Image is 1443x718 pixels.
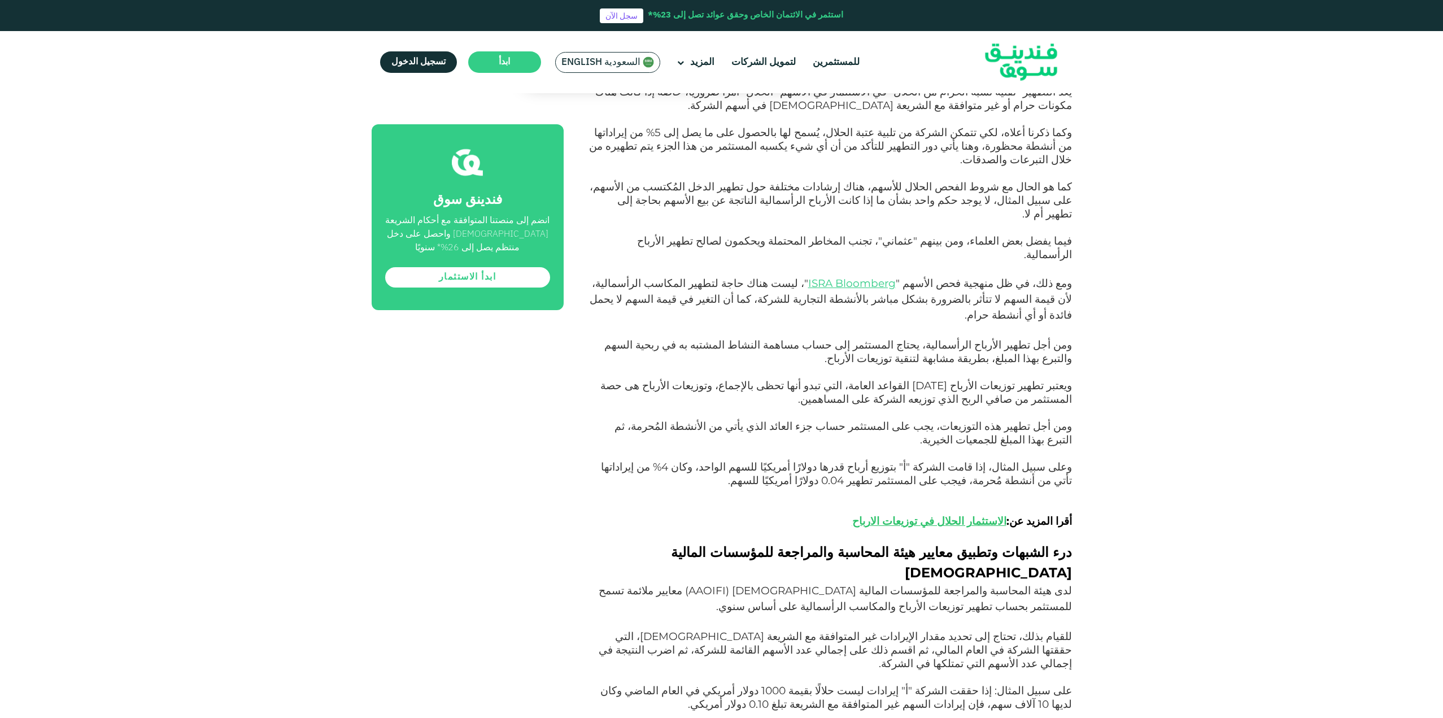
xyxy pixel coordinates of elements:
span: فيما يفضل بعض العلماء، ومن بينهم "عثماني"، تجنب المخاطر المحتملة ويحكمون لصالح تطهير الأرباح الرأ... [637,234,1072,261]
img: Logo [966,34,1076,91]
span: ابدأ [499,58,510,66]
a: الاستثمار الحلال في توزيعات الارباح [852,515,1006,528]
span: المزيد [690,58,714,67]
span: ومن أجل تطهير هذه التوزيعات، يجب على المستثمر حساب جزء العائد الذي يأتي من الأنشطة المُحرمة، ثم ا... [614,420,1072,446]
span: وعلى سبيل المثال، إذا قامت الشركة "أ" بتوزيع أرباح قدرها دولارًا أمريكيًا للسهم الواحد، وكان 4% م... [601,460,1072,487]
img: SA Flag [643,56,654,68]
span: : [1006,515,1009,528]
a: ابدأ الاستثمار [385,267,550,288]
a: ISRA Bloomberg [808,277,896,290]
span: يعد التطهير "تقنية نسبة الحرام من الحلال" في الاستثمار في الأسهم "الحلال" أمرًا ضروريًا، خاصة إذا... [595,85,1072,112]
span: على سبيل المثال: إذا حققت الشركة "أ" إيرادات ليست حلالًا بقيمة 1000 دولار أمريكي في العام الماضي ... [600,684,1072,711]
span: درء الشبهات وتطبيق معايير هيئة المحاسبة والمراجعة للمؤسسات المالية [DEMOGRAPHIC_DATA] [671,544,1072,581]
a: لتمويل الشركات [729,53,799,72]
span: ومن أجل تطهير الأرباح الرأسمالية، يحتاج المستثمر إلى حساب مساهمة النشاط المشتبه به في ربحية السهم... [604,338,1072,365]
span: لدى هيئة المحاسبة والمراجعة للمؤسسات المالية [DEMOGRAPHIC_DATA] ( [726,584,1072,597]
span: فندينق سوق [433,194,502,207]
span: تسجيل الدخول [391,58,446,66]
span: "، ليست هناك حاجة لتطهير المكاسب الرأسمالية، لأن قيمة السهم لا تتأثر بالضرورة بشكل مباشر بالأنشطة... [590,277,1072,321]
span: كما هو الحال مع شروط الفحص الحلال للأسهم، هناك إرشادات مختلفة حول تطهير الدخل المُكتسب من الأسهم،... [590,180,1072,220]
span: ) معايير ملائمة تسمح للمستثمر بحساب تطهير توزيعات الأرباح والمكاسب الرأسمالية على أساس سنوي. [599,584,1072,613]
span: AAOIFI [688,584,726,597]
img: fsicon [452,147,483,178]
a: للمستثمرين [810,53,862,72]
a: تسجيل الدخول [380,51,457,73]
a: سجل الآن [600,8,643,23]
span: أقرا المزيد عن [1009,515,1072,528]
span: السعودية English [561,56,640,69]
div: استثمر في الائتمان الخاص وحقق عوائد تصل إلى 23%* [648,9,843,22]
span: للقيام بذلك، تحتاج إلى تحديد مقدار الإيرادات غير المتوافقة مع الشريعة [DEMOGRAPHIC_DATA]، التي حق... [599,630,1072,670]
span: ومع ذلك، في ظل منهجية فحص الأسهم " [896,277,1072,290]
span: وكما ذكرنا أعلاه، لكي تتمكن الشركة من تلبية عتبة الحلال، يُسمح لها بالحصول على ما يصل إلى 5% من إ... [589,126,1072,166]
div: انضم إلى منصتنا المتوافقة مع أحكام الشريعة [DEMOGRAPHIC_DATA] واحصل على دخل منتظم يصل إلى 26%* سن... [385,214,550,255]
span: ويعتبر تطهير توزيعات الأرباح [DATE] القواعد العامة، التي تبدو أنها تحظى بالإجماع، وتوزيعات الأربا... [600,379,1072,406]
